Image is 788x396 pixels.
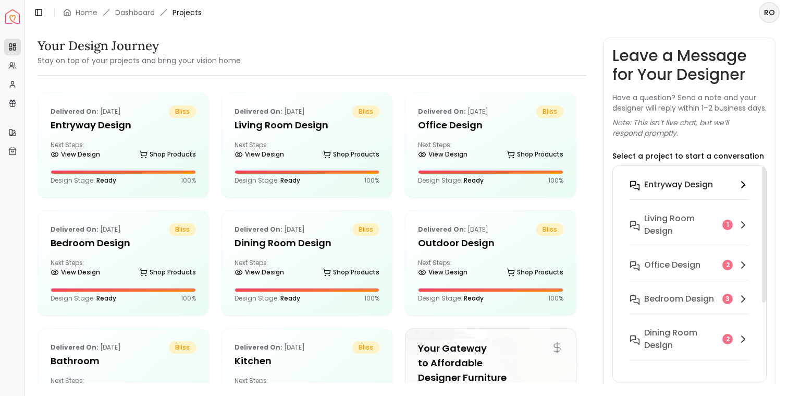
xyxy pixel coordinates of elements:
a: View Design [235,147,284,162]
a: Shop Products [323,265,379,280]
img: Spacejoy Logo [5,9,20,24]
h6: Living Room design [644,212,718,237]
div: 3 [722,294,733,304]
p: [DATE] [235,341,305,354]
b: Delivered on: [51,107,98,116]
p: Note: This isn’t live chat, but we’ll respond promptly. [612,117,767,138]
h5: Office design [418,118,563,133]
b: Delivered on: [51,225,98,234]
b: Delivered on: [418,225,466,234]
div: Next Steps: [235,259,380,280]
span: Ready [96,294,116,303]
p: Design Stage: [51,176,116,185]
p: 100 % [181,294,196,303]
span: Ready [464,294,484,303]
button: RO [759,2,780,23]
h5: Bathroom [51,354,196,368]
p: 100 % [548,294,563,303]
a: Shop Products [507,147,563,162]
a: Dashboard [115,7,155,18]
div: Next Steps: [235,141,380,162]
p: [DATE] [51,105,121,118]
h6: Office design [644,259,700,271]
h3: Your Design Journey [38,38,241,54]
p: [DATE] [235,223,305,236]
span: RO [760,3,779,22]
a: View Design [235,265,284,280]
b: Delivered on: [235,225,282,234]
h5: Bedroom design [51,236,196,250]
h5: Kitchen [235,354,380,368]
p: Design Stage: [235,294,300,303]
span: bliss [352,341,379,354]
span: bliss [169,223,196,236]
button: entryway design [621,174,758,208]
div: Next Steps: [51,141,196,162]
small: Stay on top of your projects and bring your vision home [38,55,241,66]
div: 1 [722,220,733,230]
h5: entryway design [51,118,196,133]
span: bliss [352,223,379,236]
div: Next Steps: [418,141,563,162]
p: Design Stage: [418,294,484,303]
p: Have a question? Send a note and your designer will reply within 1–2 business days. [612,92,767,113]
a: View Design [418,265,467,280]
span: bliss [169,105,196,118]
h6: Outdoor design [644,373,711,386]
p: [DATE] [51,341,121,354]
h6: Dining Room design [644,327,718,352]
a: Shop Products [139,147,196,162]
a: Home [76,7,97,18]
p: Design Stage: [235,176,300,185]
h6: Bedroom design [644,293,714,305]
h6: entryway design [644,178,713,191]
button: Living Room design1 [621,208,758,255]
b: Delivered on: [418,107,466,116]
a: View Design [418,147,467,162]
button: Office design2 [621,255,758,289]
a: Shop Products [323,147,379,162]
a: View Design [51,147,100,162]
span: Ready [464,176,484,185]
span: Ready [280,176,300,185]
p: 100 % [364,176,379,185]
p: 100 % [548,176,563,185]
span: Ready [96,176,116,185]
span: bliss [536,105,563,118]
span: bliss [352,105,379,118]
p: [DATE] [235,105,305,118]
a: View Design [51,265,100,280]
span: bliss [169,341,196,354]
p: 100 % [181,176,196,185]
h5: Dining Room design [235,236,380,250]
b: Delivered on: [51,343,98,352]
p: 100 % [364,294,379,303]
p: Design Stage: [51,294,116,303]
h5: Your Gateway to Affordable Designer Furniture [418,341,563,385]
b: Delivered on: [235,107,282,116]
button: Dining Room design2 [621,322,758,369]
div: Next Steps: [418,259,563,280]
div: Next Steps: [51,259,196,280]
h3: Leave a Message for Your Designer [612,46,767,84]
span: Ready [280,294,300,303]
a: Shop Products [139,265,196,280]
button: Bedroom design3 [621,289,758,322]
b: Delivered on: [235,343,282,352]
p: Design Stage: [418,176,484,185]
h5: Living Room design [235,118,380,133]
p: [DATE] [418,105,488,118]
p: [DATE] [418,223,488,236]
p: Select a project to start a conversation [612,151,764,161]
div: 2 [722,260,733,270]
h5: Outdoor design [418,236,563,250]
nav: breadcrumb [63,7,202,18]
span: Projects [173,7,202,18]
p: [DATE] [51,223,121,236]
a: Spacejoy [5,9,20,24]
a: Shop Products [507,265,563,280]
div: 2 [722,334,733,344]
span: bliss [536,223,563,236]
